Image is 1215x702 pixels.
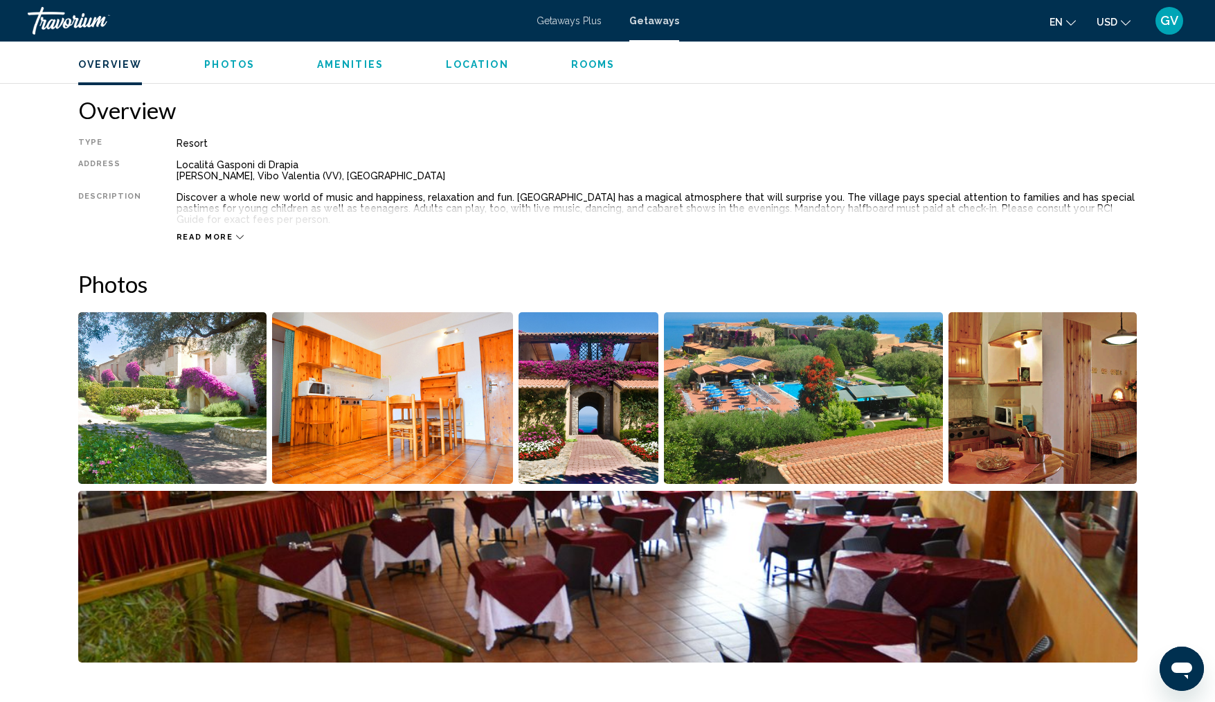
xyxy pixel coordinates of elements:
[177,232,244,242] button: Read more
[1151,6,1187,35] button: User Menu
[519,312,659,485] button: Open full-screen image slider
[1097,17,1117,28] span: USD
[1097,12,1131,32] button: Change currency
[664,312,943,485] button: Open full-screen image slider
[446,58,509,71] button: Location
[272,312,513,485] button: Open full-screen image slider
[537,15,602,26] a: Getaways Plus
[317,59,384,70] span: Amenities
[204,58,255,71] button: Photos
[571,59,615,70] span: Rooms
[78,490,1137,663] button: Open full-screen image slider
[177,159,1137,181] div: Localitá Gasponi di Drapia [PERSON_NAME], Vibo Valentia (VV), [GEOGRAPHIC_DATA]
[571,58,615,71] button: Rooms
[317,58,384,71] button: Amenities
[1050,17,1063,28] span: en
[78,159,142,181] div: Address
[1160,647,1204,691] iframe: Кнопка запуска окна обмена сообщениями
[1160,14,1178,28] span: GV
[204,59,255,70] span: Photos
[177,233,233,242] span: Read more
[629,15,679,26] a: Getaways
[78,192,142,225] div: Description
[446,59,509,70] span: Location
[78,270,1137,298] h2: Photos
[78,96,1137,124] h2: Overview
[1050,12,1076,32] button: Change language
[177,138,1137,149] div: Resort
[78,59,143,70] span: Overview
[177,192,1137,225] div: Discover a whole new world of music and happiness, relaxation and fun. [GEOGRAPHIC_DATA] has a ma...
[28,7,523,35] a: Travorium
[78,138,142,149] div: Type
[78,58,143,71] button: Overview
[78,312,267,485] button: Open full-screen image slider
[948,312,1137,485] button: Open full-screen image slider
